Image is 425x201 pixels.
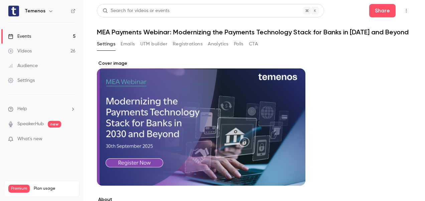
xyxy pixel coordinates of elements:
[97,28,412,36] h1: MEA Payments Webinar: Modernizing the Payments Technology Stack for Banks in [DATE] and Beyond
[173,39,202,49] button: Registrations
[17,121,44,128] a: SpeakerHub
[140,39,167,49] button: UTM builder
[97,60,305,67] label: Cover image
[8,185,30,193] span: Premium
[25,8,45,14] h6: Temenos
[8,106,76,113] li: help-dropdown-opener
[97,60,305,186] section: Cover image
[8,6,19,16] img: Temenos
[249,39,258,49] button: CTA
[17,136,42,143] span: What's new
[48,121,61,128] span: new
[97,39,115,49] button: Settings
[121,39,135,49] button: Emails
[369,4,396,17] button: Share
[103,7,169,14] div: Search for videos or events
[8,33,31,40] div: Events
[234,39,244,49] button: Polls
[67,136,76,142] iframe: Noticeable Trigger
[8,48,32,54] div: Videos
[34,186,75,191] span: Plan usage
[8,77,35,84] div: Settings
[208,39,229,49] button: Analytics
[17,106,27,113] span: Help
[8,62,38,69] div: Audience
